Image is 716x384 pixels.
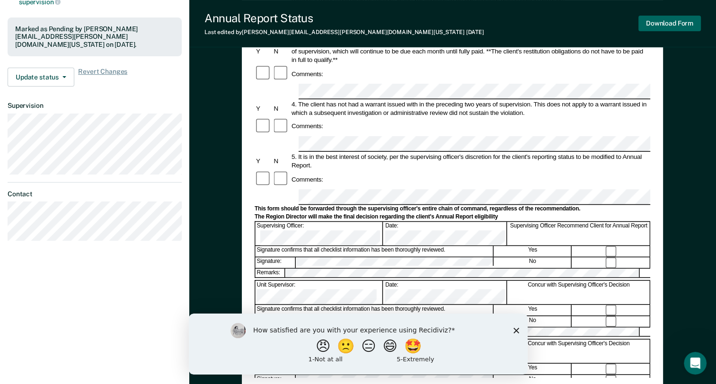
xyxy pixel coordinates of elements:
span: Revert Changes [78,68,127,87]
div: N [273,47,290,55]
div: Yes [494,246,572,257]
div: Comments: [290,175,325,183]
div: Date: [384,222,507,245]
div: Yes [494,305,572,315]
div: Date: [384,281,507,304]
div: N [273,104,290,113]
iframe: Intercom live chat [684,352,707,375]
span: [DATE] [466,29,484,35]
dt: Contact [8,190,182,198]
div: The Region Director will make the final decision regarding the client's Annual Report eligibility [255,213,650,221]
div: Signature confirms that all checklist information has been thoroughly reviewed. [256,305,494,315]
div: Signature: [256,257,296,268]
div: No [494,316,572,327]
div: Last edited by [PERSON_NAME][EMAIL_ADDRESS][PERSON_NAME][DOMAIN_NAME][US_STATE] [204,29,484,35]
div: Y [255,47,272,55]
div: Yes [494,364,572,374]
div: Concur with Supervising Officer's Decision [508,281,650,304]
dt: Supervision [8,102,182,110]
iframe: Survey by Kim from Recidiviz [189,314,528,375]
div: Y [255,157,272,166]
div: Signature confirms that all checklist information has been thoroughly reviewed. [256,246,494,257]
div: 4. The client has not had a warrant issued with in the preceding two years of supervision. This d... [290,100,650,117]
div: This form should be forwarded through the supervising officer's entire chain of command, regardle... [255,205,650,213]
div: Supervising Officer Recommend Client for Annual Report [508,222,650,245]
div: Comments: [290,122,325,131]
div: Comments: [290,70,325,78]
div: No [494,257,572,268]
div: N [273,157,290,166]
button: Download Form [638,16,701,31]
div: Supervising Officer: [256,222,383,245]
div: 3. The client has maintained compliance with all restitution obligations in accordance to PD/POP-... [290,38,650,64]
div: Remarks: [256,269,286,277]
div: 5. It is in the best interest of society, per the supervising officer's discretion for the client... [290,153,650,170]
div: Annual Report Status [204,11,484,25]
div: Unit Supervisor: [256,281,383,304]
button: Update status [8,68,74,87]
div: Concur with Supervising Officer's Decision [508,340,650,363]
div: Marked as Pending by [PERSON_NAME][EMAIL_ADDRESS][PERSON_NAME][DOMAIN_NAME][US_STATE] on [DATE]. [15,25,174,49]
div: Y [255,104,272,113]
